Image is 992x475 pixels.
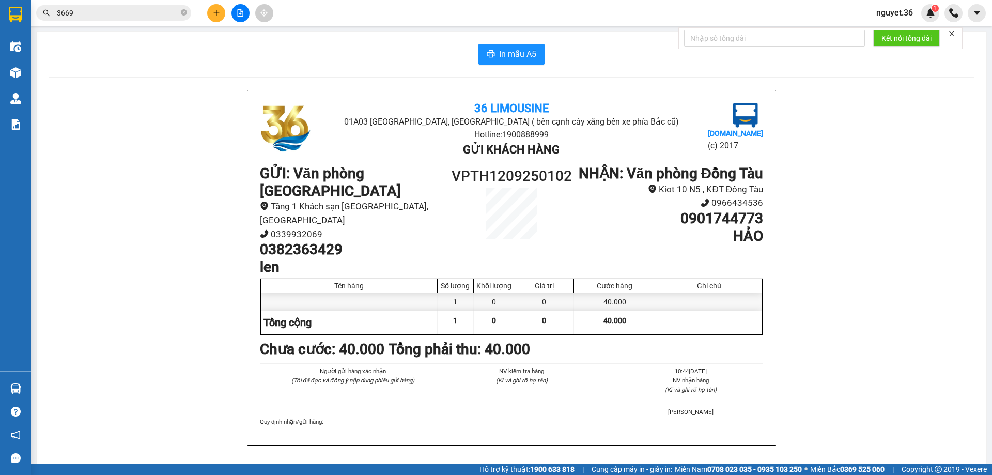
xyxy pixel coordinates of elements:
[43,9,50,17] span: search
[935,466,942,473] span: copyright
[10,383,21,394] img: warehouse-icon
[260,103,312,155] img: logo.jpg
[260,241,448,258] h1: 0382363429
[868,6,921,19] span: nguyet.36
[344,115,679,128] li: 01A03 [GEOGRAPHIC_DATA], [GEOGRAPHIC_DATA] ( bên cạnh cây xăng bến xe phía Bắc cũ)
[579,165,763,182] b: NHẬN : Văn phòng Đồng Tàu
[263,316,312,329] span: Tổng cộng
[707,465,802,473] strong: 0708 023 035 - 0935 103 250
[708,139,763,152] li: (c) 2017
[448,165,575,188] h1: VPTH1209250102
[542,316,546,325] span: 0
[474,102,549,115] b: 36 Limousine
[344,128,679,141] li: Hotline: 1900888999
[453,316,457,325] span: 1
[496,377,548,384] i: (Kí và ghi rõ họ tên)
[575,196,763,210] li: 0966434536
[291,377,414,384] i: (Tôi đã đọc và đồng ý nộp dung phiếu gửi hàng)
[11,430,21,440] span: notification
[10,119,21,130] img: solution-icon
[440,282,471,290] div: Số lượng
[487,50,495,59] span: printer
[968,4,986,22] button: caret-down
[575,182,763,196] li: Kiot 10 N5 , KĐT Đồng Tàu
[479,464,575,475] span: Hỗ trợ kỹ thuật:
[11,453,21,463] span: message
[659,282,760,290] div: Ghi chú
[389,341,530,358] b: Tổng phải thu: 40.000
[438,293,474,311] div: 1
[933,5,937,12] span: 1
[10,41,21,52] img: warehouse-icon
[260,258,448,276] h1: len
[949,8,958,18] img: phone-icon
[926,8,935,18] img: icon-new-feature
[603,316,626,325] span: 40.000
[675,464,802,475] span: Miền Nam
[237,9,244,17] span: file-add
[260,227,448,241] li: 0339932069
[582,464,584,475] span: |
[648,185,657,193] span: environment
[260,341,384,358] b: Chưa cước : 40.000
[840,465,885,473] strong: 0369 525 060
[10,67,21,78] img: warehouse-icon
[11,407,21,417] span: question-circle
[213,9,220,17] span: plus
[260,9,268,17] span: aim
[892,464,894,475] span: |
[810,464,885,475] span: Miền Bắc
[948,30,955,37] span: close
[450,366,594,376] li: NV kiểm tra hàng
[592,464,672,475] span: Cung cấp máy in - giấy in:
[619,366,763,376] li: 10:44[DATE]
[260,165,401,200] b: GỬI : Văn phòng [GEOGRAPHIC_DATA]
[575,210,763,227] h1: 0901744773
[684,30,865,47] input: Nhập số tổng đài
[932,5,939,12] sup: 1
[499,48,536,60] span: In mẫu A5
[574,293,656,311] div: 40.000
[181,9,187,16] span: close-circle
[530,465,575,473] strong: 1900 633 818
[260,417,763,426] div: Quy định nhận/gửi hàng :
[701,198,709,207] span: phone
[207,4,225,22] button: plus
[255,4,273,22] button: aim
[181,8,187,18] span: close-circle
[463,143,560,156] b: Gửi khách hàng
[260,200,448,227] li: Tầng 1 Khách sạn [GEOGRAPHIC_DATA], [GEOGRAPHIC_DATA]
[518,282,571,290] div: Giá trị
[619,376,763,385] li: NV nhận hàng
[57,7,179,19] input: Tìm tên, số ĐT hoặc mã đơn
[10,93,21,104] img: warehouse-icon
[619,407,763,417] li: [PERSON_NAME]
[263,282,435,290] div: Tên hàng
[577,282,653,290] div: Cước hàng
[260,202,269,210] span: environment
[972,8,982,18] span: caret-down
[231,4,250,22] button: file-add
[9,7,22,22] img: logo-vxr
[873,30,940,47] button: Kết nối tổng đài
[281,366,425,376] li: Người gửi hàng xác nhận
[708,129,763,137] b: [DOMAIN_NAME]
[515,293,574,311] div: 0
[474,293,515,311] div: 0
[478,44,545,65] button: printerIn mẫu A5
[476,282,512,290] div: Khối lượng
[575,227,763,245] h1: HẢO
[260,229,269,238] span: phone
[733,103,758,128] img: logo.jpg
[881,33,932,44] span: Kết nối tổng đài
[492,316,496,325] span: 0
[804,467,808,471] span: ⚪️
[665,386,717,393] i: (Kí và ghi rõ họ tên)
